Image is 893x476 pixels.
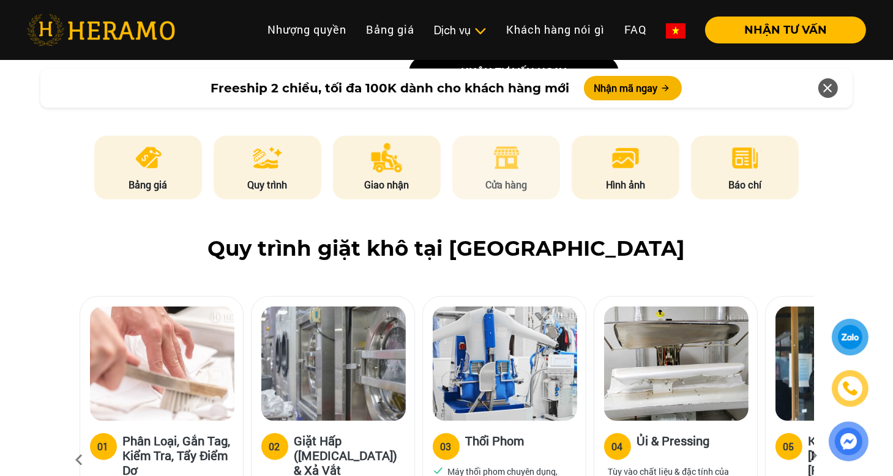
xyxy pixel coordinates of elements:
div: 04 [612,439,623,454]
p: Báo chí [691,177,799,192]
h3: Thổi Phom [466,433,525,458]
p: Cửa hàng [452,177,560,192]
div: Dịch vụ [434,22,487,39]
a: phone-icon [834,372,867,405]
img: heramo-logo.png [27,14,175,46]
p: Quy trình [214,177,321,192]
p: Hình ảnh [572,177,679,192]
img: delivery.png [371,143,403,173]
div: 02 [269,439,280,454]
img: heramo-quy-trinh-giat-hap-tieu-chuan-buoc-3 [433,307,577,421]
img: heramo-quy-trinh-giat-hap-tieu-chuan-buoc-4 [604,307,749,421]
p: Bảng giá [94,177,202,192]
a: Bảng giá [356,17,424,43]
img: store.png [491,143,521,173]
img: vn-flag.png [666,23,686,39]
img: pricing.png [133,143,163,173]
img: subToggleIcon [474,25,487,37]
img: phone-icon [843,381,858,396]
a: NHẬN TƯ VẤN [695,24,866,35]
p: Giao nhận [333,177,441,192]
div: 01 [98,439,109,454]
img: heramo-quy-trinh-giat-hap-tieu-chuan-buoc-1 [90,307,234,421]
a: Nhượng quyền [258,17,356,43]
img: process.png [253,143,282,173]
h3: Ủi & Pressing [637,433,710,458]
img: image.png [611,143,640,173]
h2: Quy trình giặt khô tại [GEOGRAPHIC_DATA] [27,236,866,261]
img: news.png [730,143,760,173]
a: Khách hàng nói gì [496,17,615,43]
img: checked.svg [433,465,444,476]
div: 05 [783,439,794,454]
button: NHẬN TƯ VẤN [705,17,866,43]
img: heramo-quy-trinh-giat-hap-tieu-chuan-buoc-2 [261,307,406,421]
a: FAQ [615,17,656,43]
div: 03 [441,439,452,454]
button: Nhận mã ngay [584,76,682,100]
span: Freeship 2 chiều, tối đa 100K dành cho khách hàng mới [211,79,569,97]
